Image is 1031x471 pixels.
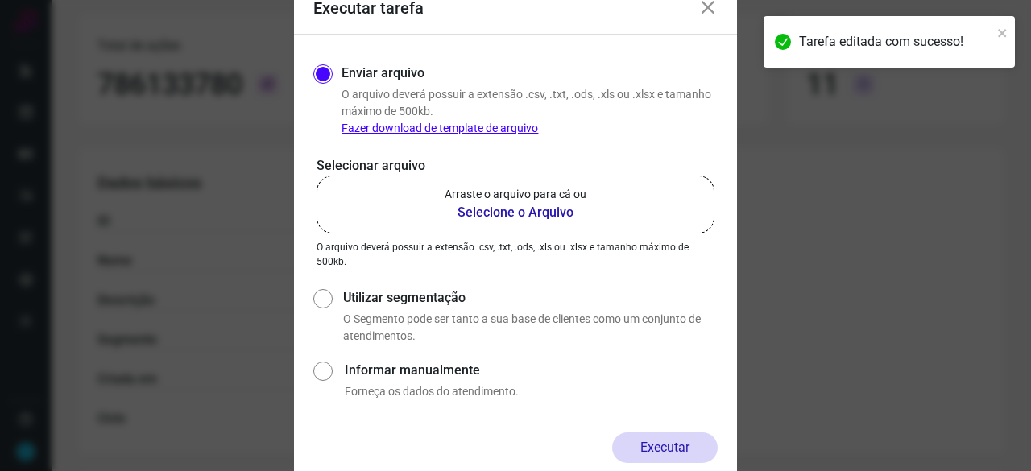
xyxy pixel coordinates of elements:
p: Forneça os dados do atendimento. [345,383,718,400]
label: Enviar arquivo [342,64,424,83]
a: Fazer download de template de arquivo [342,122,538,134]
p: Arraste o arquivo para cá ou [445,186,586,203]
p: O arquivo deverá possuir a extensão .csv, .txt, .ods, .xls ou .xlsx e tamanho máximo de 500kb. [317,240,714,269]
div: Tarefa editada com sucesso! [799,32,992,52]
b: Selecione o Arquivo [445,203,586,222]
button: Executar [612,432,718,463]
p: O Segmento pode ser tanto a sua base de clientes como um conjunto de atendimentos. [343,311,718,345]
p: O arquivo deverá possuir a extensão .csv, .txt, .ods, .xls ou .xlsx e tamanho máximo de 500kb. [342,86,718,137]
label: Informar manualmente [345,361,718,380]
p: Selecionar arquivo [317,156,714,176]
button: close [997,23,1008,42]
label: Utilizar segmentação [343,288,718,308]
